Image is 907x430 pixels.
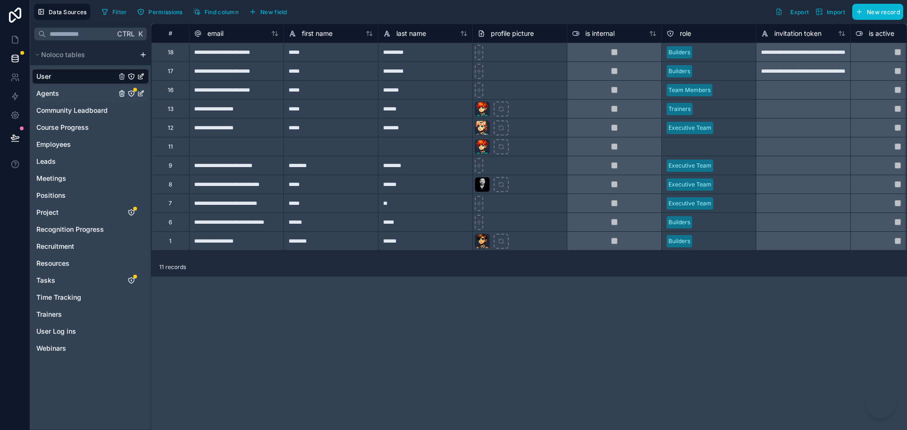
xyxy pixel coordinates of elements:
[168,49,173,56] div: 18
[869,29,894,38] span: is active
[169,219,172,226] div: 6
[169,200,172,207] div: 7
[169,181,172,188] div: 8
[168,86,173,94] div: 16
[148,8,182,16] span: Permissions
[812,4,848,20] button: Import
[396,29,426,38] span: last name
[668,105,691,113] div: Trainers
[827,8,845,16] span: Import
[865,388,896,419] iframe: Botpress
[137,31,144,37] span: K
[134,5,189,19] a: Permissions
[668,48,690,57] div: Builders
[585,29,615,38] span: is internal
[159,30,182,37] div: #
[668,199,711,208] div: Executive Team
[168,105,173,113] div: 13
[168,124,173,132] div: 12
[112,8,127,16] span: Filter
[34,4,90,20] button: Data Sources
[98,5,130,19] button: Filter
[207,29,223,38] span: email
[774,29,821,38] span: invitation token
[260,8,287,16] span: New field
[668,124,711,132] div: Executive Team
[790,8,809,16] span: Export
[848,4,903,20] a: New record
[867,8,900,16] span: New record
[49,8,87,16] span: Data Sources
[134,5,186,19] button: Permissions
[772,4,812,20] button: Export
[852,4,903,20] button: New record
[159,263,186,271] span: 11 records
[302,29,333,38] span: first name
[668,237,690,245] div: Builders
[680,29,691,38] span: role
[116,28,136,40] span: Ctrl
[668,218,690,227] div: Builders
[246,5,291,19] button: New field
[668,180,711,189] div: Executive Team
[168,67,173,75] div: 17
[491,29,534,38] span: profile picture
[668,86,710,94] div: Team Members
[668,67,690,76] div: Builders
[169,237,171,245] div: 1
[668,161,711,170] div: Executive Team
[190,5,242,19] button: Find column
[169,162,172,169] div: 9
[205,8,239,16] span: Find column
[168,143,173,151] div: 11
